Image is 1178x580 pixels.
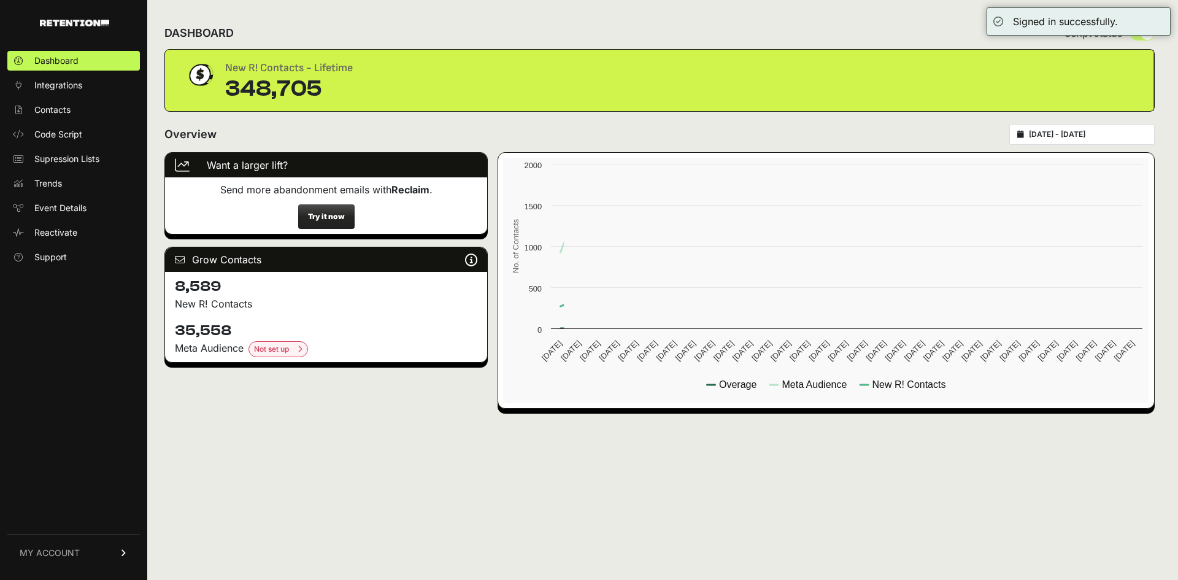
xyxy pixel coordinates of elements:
[20,547,80,559] span: MY ACCOUNT
[34,251,67,263] span: Support
[7,75,140,95] a: Integrations
[225,60,353,77] div: New R! Contacts - Lifetime
[175,277,477,296] h4: 8,589
[1074,339,1098,363] text: [DATE]
[559,339,583,363] text: [DATE]
[7,198,140,218] a: Event Details
[788,339,812,363] text: [DATE]
[34,79,82,91] span: Integrations
[1112,339,1136,363] text: [DATE]
[40,20,109,26] img: Retention.com
[308,212,345,221] strong: Try it now
[175,296,477,311] p: New R! Contacts
[864,339,888,363] text: [DATE]
[731,339,755,363] text: [DATE]
[7,174,140,193] a: Trends
[34,226,77,239] span: Reactivate
[525,202,542,211] text: 1500
[655,339,679,363] text: [DATE]
[165,153,487,177] div: Want a larger lift?
[872,379,946,390] text: New R! Contacts
[185,60,215,90] img: dollar-coin-05c43ed7efb7bc0c12610022525b4bbbb207c7efeef5aecc26f025e68dcafac9.png
[511,219,520,273] text: No. of Contacts
[922,339,945,363] text: [DATE]
[845,339,869,363] text: [DATE]
[525,161,542,170] text: 2000
[597,339,621,363] text: [DATE]
[34,104,71,116] span: Contacts
[693,339,717,363] text: [DATE]
[7,247,140,267] a: Support
[175,321,477,341] h4: 35,558
[34,202,87,214] span: Event Details
[225,77,353,101] div: 348,705
[807,339,831,363] text: [DATE]
[1055,339,1079,363] text: [DATE]
[712,339,736,363] text: [DATE]
[165,247,487,272] div: Grow Contacts
[674,339,698,363] text: [DATE]
[883,339,907,363] text: [DATE]
[1036,339,1060,363] text: [DATE]
[719,379,756,390] text: Overage
[636,339,660,363] text: [DATE]
[34,153,99,165] span: Supression Lists
[7,149,140,169] a: Supression Lists
[537,325,542,334] text: 0
[540,339,564,363] text: [DATE]
[826,339,850,363] text: [DATE]
[998,339,1022,363] text: [DATE]
[960,339,984,363] text: [DATE]
[34,128,82,141] span: Code Script
[578,339,602,363] text: [DATE]
[769,339,793,363] text: [DATE]
[903,339,926,363] text: [DATE]
[1017,339,1041,363] text: [DATE]
[164,25,234,42] h2: DASHBOARD
[979,339,1003,363] text: [DATE]
[164,126,217,143] h2: Overview
[941,339,964,363] text: [DATE]
[7,125,140,144] a: Code Script
[7,223,140,242] a: Reactivate
[7,100,140,120] a: Contacts
[1093,339,1117,363] text: [DATE]
[34,177,62,190] span: Trends
[750,339,774,363] text: [DATE]
[391,184,429,196] strong: Reclaim
[617,339,641,363] text: [DATE]
[1013,14,1118,29] div: Signed in successfully.
[175,341,477,357] div: Meta Audience
[175,182,477,197] p: Send more abandonment emails with .
[7,534,140,571] a: MY ACCOUNT
[7,51,140,71] a: Dashboard
[525,243,542,252] text: 1000
[34,55,79,67] span: Dashboard
[529,284,542,293] text: 500
[782,379,847,390] text: Meta Audience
